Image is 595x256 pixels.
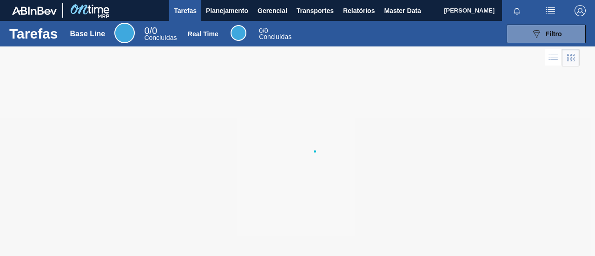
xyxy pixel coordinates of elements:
[206,5,248,16] span: Planejamento
[188,30,218,38] div: Real Time
[259,28,291,40] div: Real Time
[70,30,106,38] div: Base Line
[259,27,268,34] span: / 0
[144,26,149,36] span: 0
[174,5,197,16] span: Tarefas
[575,5,586,16] img: Logout
[144,27,177,41] div: Base Line
[545,5,556,16] img: userActions
[546,30,562,38] span: Filtro
[12,7,57,15] img: TNhmsLtSVTkK8tSr43FrP2fwEKptu5GPRR3wAAAABJRU5ErkJggg==
[297,5,334,16] span: Transportes
[259,27,263,34] span: 0
[343,5,375,16] span: Relatórios
[384,5,421,16] span: Master Data
[502,4,532,17] button: Notificações
[9,28,58,39] h1: Tarefas
[144,26,157,36] span: / 0
[507,25,586,43] button: Filtro
[231,25,246,41] div: Real Time
[258,5,287,16] span: Gerencial
[259,33,291,40] span: Concluídas
[114,23,135,43] div: Base Line
[144,34,177,41] span: Concluídas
